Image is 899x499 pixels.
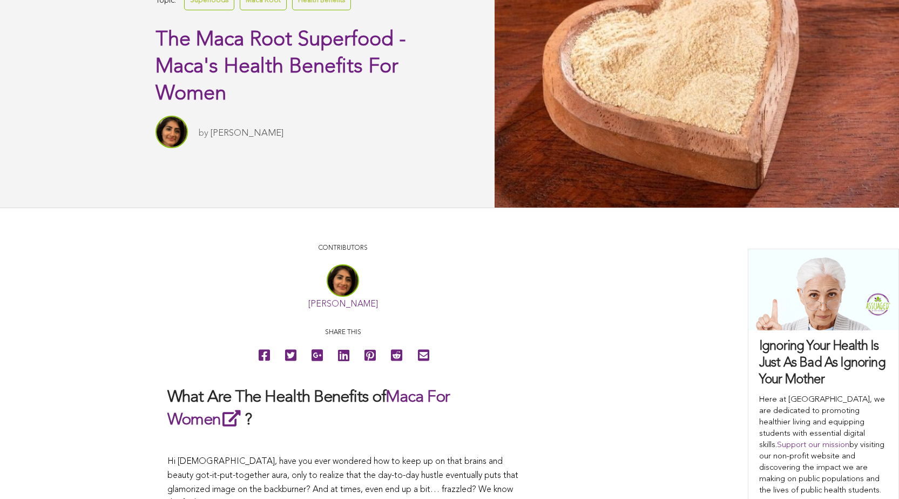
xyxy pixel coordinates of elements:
iframe: Chat Widget [845,447,899,499]
a: [PERSON_NAME] [211,129,283,138]
p: CONTRIBUTORS [167,243,518,254]
h2: What Are The Health Benefits of ? [167,387,518,431]
a: [PERSON_NAME] [308,300,378,309]
a: Maca For Women [167,389,450,428]
img: Sitara Darvish [156,116,188,148]
span: by [199,129,208,138]
p: Share this [167,328,518,338]
span: The Maca Root Superfood - Maca's Health Benefits For Women [156,30,406,104]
